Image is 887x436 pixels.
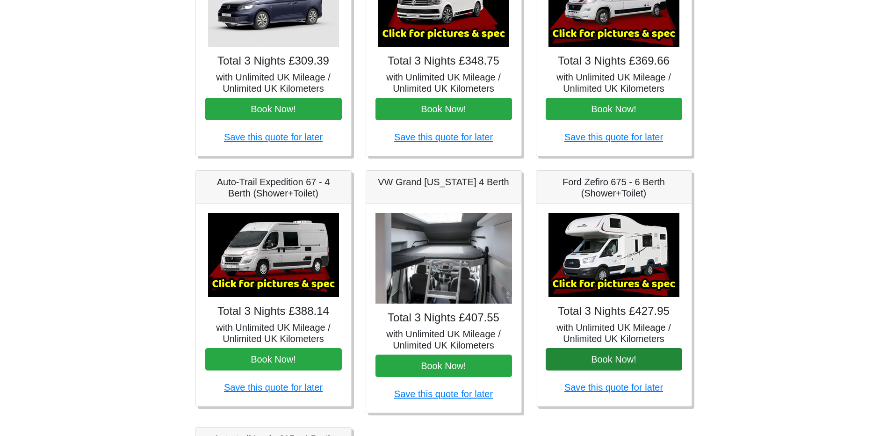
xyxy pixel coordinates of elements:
[548,213,679,297] img: Ford Zefiro 675 - 6 Berth (Shower+Toilet)
[375,98,512,120] button: Book Now!
[546,322,682,344] h5: with Unlimited UK Mileage / Unlimited UK Kilometers
[375,54,512,68] h4: Total 3 Nights £348.75
[208,213,339,297] img: Auto-Trail Expedition 67 - 4 Berth (Shower+Toilet)
[375,176,512,188] h5: VW Grand [US_STATE] 4 Berth
[375,328,512,351] h5: with Unlimited UK Mileage / Unlimited UK Kilometers
[394,389,493,399] a: Save this quote for later
[205,72,342,94] h5: with Unlimited UK Mileage / Unlimited UK Kilometers
[546,54,682,68] h4: Total 3 Nights £369.66
[564,132,663,142] a: Save this quote for later
[205,305,342,318] h4: Total 3 Nights £388.14
[205,322,342,344] h5: with Unlimited UK Mileage / Unlimited UK Kilometers
[546,72,682,94] h5: with Unlimited UK Mileage / Unlimited UK Kilometers
[205,348,342,371] button: Book Now!
[375,72,512,94] h5: with Unlimited UK Mileage / Unlimited UK Kilometers
[375,355,512,377] button: Book Now!
[394,132,493,142] a: Save this quote for later
[546,98,682,120] button: Book Now!
[375,213,512,304] img: VW Grand California 4 Berth
[224,382,323,392] a: Save this quote for later
[564,382,663,392] a: Save this quote for later
[205,54,342,68] h4: Total 3 Nights £309.39
[546,348,682,371] button: Book Now!
[224,132,323,142] a: Save this quote for later
[205,98,342,120] button: Book Now!
[375,311,512,325] h4: Total 3 Nights £407.55
[546,305,682,318] h4: Total 3 Nights £427.95
[205,176,342,199] h5: Auto-Trail Expedition 67 - 4 Berth (Shower+Toilet)
[546,176,682,199] h5: Ford Zefiro 675 - 6 Berth (Shower+Toilet)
